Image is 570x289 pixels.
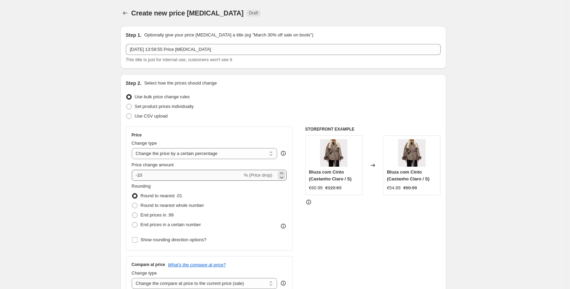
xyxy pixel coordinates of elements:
[168,262,226,267] button: What's the compare at price?
[126,80,142,87] h2: Step 2.
[387,185,401,191] div: €54.89
[325,185,342,191] strike: €122.63
[132,141,157,146] span: Change type
[135,104,194,109] span: Set product prices individually
[132,162,174,167] span: Price change amount
[132,270,157,276] span: Change type
[132,262,165,267] h3: Compare at price
[135,113,168,119] span: Use CSV upload
[309,169,352,181] span: Bluza com Cinto (Castanho Claro / S)
[403,185,417,191] strike: €60.99
[144,80,217,87] p: Select how the prices should change
[141,203,204,208] span: Round to nearest whole number
[126,44,441,55] input: 30% off holiday sale
[135,94,190,99] span: Use bulk price change rules
[126,32,142,38] h2: Step 1.
[249,10,258,16] span: Draft
[244,173,272,178] span: % (Price drop)
[309,185,323,191] div: €60.99
[280,150,287,157] div: help
[280,280,287,287] div: help
[141,212,174,218] span: End prices in .99
[131,9,244,17] span: Create new price [MEDICAL_DATA]
[141,222,201,227] span: End prices in a certain number
[132,184,151,189] span: Rounding
[141,237,206,242] span: Show rounding direction options?
[305,126,441,132] h6: STOREFRONT EXAMPLE
[126,57,232,62] span: This title is just for internal use, customers won't see it
[387,169,429,181] span: Bluza com Cinto (Castanho Claro / S)
[132,132,142,138] h3: Price
[120,8,130,18] button: Price change jobs
[141,193,182,198] span: Round to nearest .01
[398,139,426,167] img: Belted-Coat_80x.jpg
[144,32,313,38] p: Optionally give your price [MEDICAL_DATA] a title (eg "March 30% off sale on boots")
[132,170,242,181] input: -15
[320,139,347,167] img: Belted-Coat_80x.jpg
